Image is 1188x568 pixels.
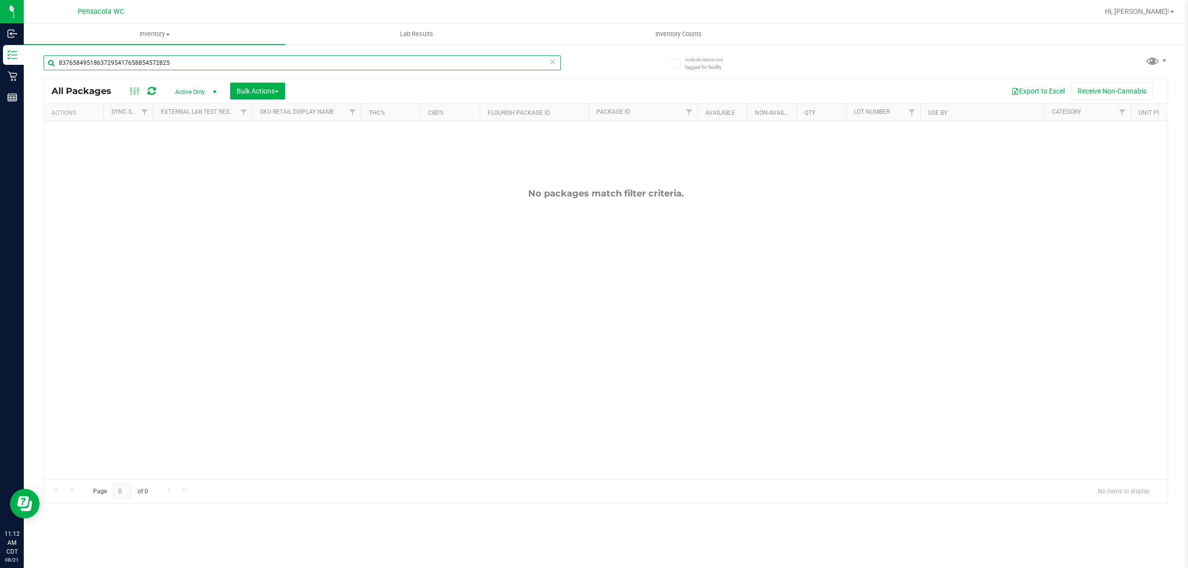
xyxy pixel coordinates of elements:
span: Inventory [24,30,286,39]
span: Bulk Actions [237,87,279,95]
a: Package ID [596,108,630,115]
a: Qty [804,109,815,116]
p: 11:12 AM CDT [4,529,19,556]
div: No packages match filter criteria. [44,188,1168,199]
a: Filter [904,104,920,121]
a: Available [705,109,735,116]
a: Non-Available [755,109,799,116]
button: Bulk Actions [230,83,285,99]
a: Use By [928,109,947,116]
a: Category [1052,108,1081,115]
a: External Lab Test Result [161,108,239,115]
a: Inventory [24,24,286,45]
a: Inventory Counts [547,24,809,45]
a: Filter [236,104,252,121]
inline-svg: Inbound [7,29,17,39]
a: Lab Results [286,24,547,45]
iframe: Resource center [10,489,40,519]
span: Include items not tagged for facility [685,56,735,71]
span: No items to display [1090,483,1158,498]
a: CBD% [428,109,444,116]
button: Receive Non-Cannabis [1071,83,1153,99]
span: Clear [549,55,556,68]
a: Filter [681,104,697,121]
inline-svg: Inventory [7,50,17,60]
a: Sync Status [111,108,149,115]
a: Filter [137,104,153,121]
span: Lab Results [387,30,446,39]
div: Actions [51,109,99,116]
a: Unit Price [1138,109,1170,116]
span: All Packages [51,86,121,96]
input: Search Package ID, Item Name, SKU, Lot or Part Number... [44,55,561,70]
a: Flourish Package ID [488,109,550,116]
a: Filter [1114,104,1131,121]
inline-svg: Reports [7,93,17,102]
a: THC% [369,109,385,116]
button: Export to Excel [1005,83,1071,99]
span: Hi, [PERSON_NAME]! [1105,7,1169,15]
a: Sku Retail Display Name [260,108,334,115]
inline-svg: Retail [7,71,17,81]
a: Lot Number [854,108,890,115]
span: Inventory Counts [642,30,715,39]
p: 08/21 [4,556,19,564]
span: Pensacola WC [78,7,124,16]
span: Page of 0 [85,483,156,499]
a: Filter [345,104,361,121]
